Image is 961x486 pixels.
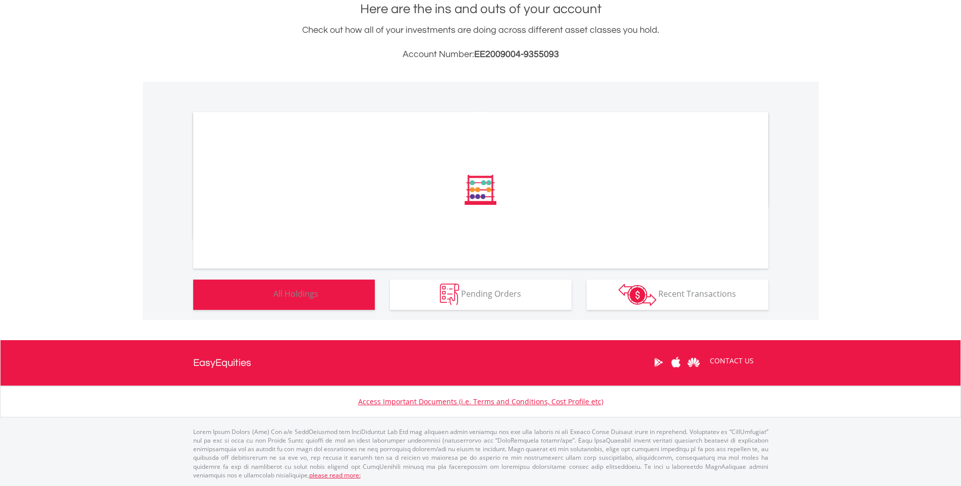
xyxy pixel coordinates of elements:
[650,347,667,378] a: Google Play
[667,347,685,378] a: Apple
[358,397,603,406] a: Access Important Documents (i.e. Terms and Conditions, Cost Profile etc)
[461,288,521,299] span: Pending Orders
[193,427,768,479] p: Lorem Ipsum Dolors (Ame) Con a/e SeddOeiusmod tem InciDiduntut Lab Etd mag aliquaen admin veniamq...
[618,284,656,306] img: transactions-zar-wht.png
[309,471,361,479] a: please read more:
[440,284,459,305] img: pending_instructions-wht.png
[685,347,703,378] a: Huawei
[273,288,318,299] span: All Holdings
[193,340,251,386] a: EasyEquities
[193,47,768,62] h3: Account Number:
[658,288,736,299] span: Recent Transactions
[193,280,375,310] button: All Holdings
[474,49,559,59] span: EE2009004-9355093
[193,23,768,62] div: Check out how all of your investments are doing across different asset classes you hold.
[250,284,271,305] img: holdings-wht.png
[587,280,768,310] button: Recent Transactions
[703,347,761,375] a: CONTACT US
[390,280,572,310] button: Pending Orders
